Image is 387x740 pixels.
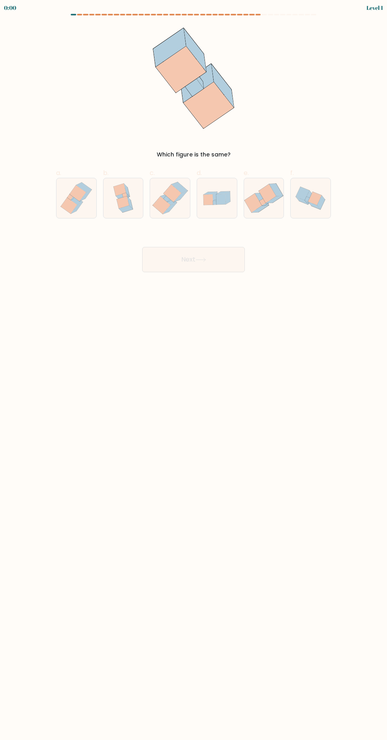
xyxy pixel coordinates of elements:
[4,4,16,12] div: 0:00
[61,151,326,159] div: Which figure is the same?
[103,168,109,177] span: b.
[290,168,294,177] span: f.
[56,168,61,177] span: a.
[150,168,155,177] span: c.
[142,247,245,272] button: Next
[366,4,383,12] div: Level 1
[244,168,249,177] span: e.
[197,168,202,177] span: d.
